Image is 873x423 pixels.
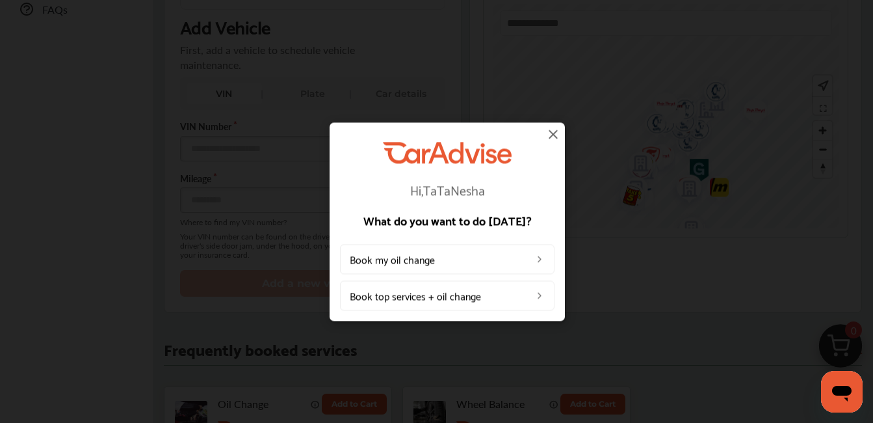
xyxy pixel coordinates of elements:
[383,142,512,163] img: CarAdvise Logo
[534,291,545,301] img: left_arrow_icon.0f472efe.svg
[545,126,561,142] img: close-icon.a004319c.svg
[821,371,863,413] iframe: Button to launch messaging window
[534,254,545,265] img: left_arrow_icon.0f472efe.svg
[340,281,554,311] a: Book top services + oil change
[340,245,554,275] a: Book my oil change
[340,215,554,226] p: What do you want to do [DATE]?
[340,184,554,197] p: Hi, TaTaNesha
